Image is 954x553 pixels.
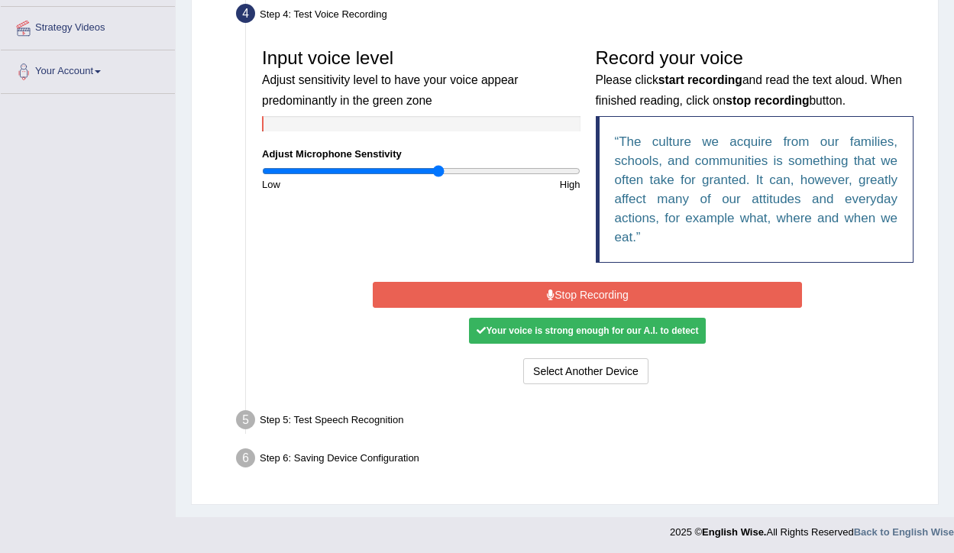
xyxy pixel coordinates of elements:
[373,282,802,308] button: Stop Recording
[262,147,402,161] label: Adjust Microphone Senstivity
[262,48,580,108] h3: Input voice level
[1,7,175,45] a: Strategy Videos
[229,406,931,439] div: Step 5: Test Speech Recognition
[670,517,954,539] div: 2025 © All Rights Reserved
[262,73,518,106] small: Adjust sensitivity level to have your voice appear predominantly in the green zone
[596,48,914,108] h3: Record your voice
[229,444,931,477] div: Step 6: Saving Device Configuration
[1,50,175,89] a: Your Account
[254,177,421,192] div: Low
[615,134,898,244] q: The culture we acquire from our families, schools, and communities is something that we often tak...
[421,177,587,192] div: High
[854,526,954,538] a: Back to English Wise
[702,526,766,538] strong: English Wise.
[658,73,742,86] b: start recording
[469,318,706,344] div: Your voice is strong enough for our A.I. to detect
[523,358,648,384] button: Select Another Device
[596,73,902,106] small: Please click and read the text aloud. When finished reading, click on button.
[726,94,809,107] b: stop recording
